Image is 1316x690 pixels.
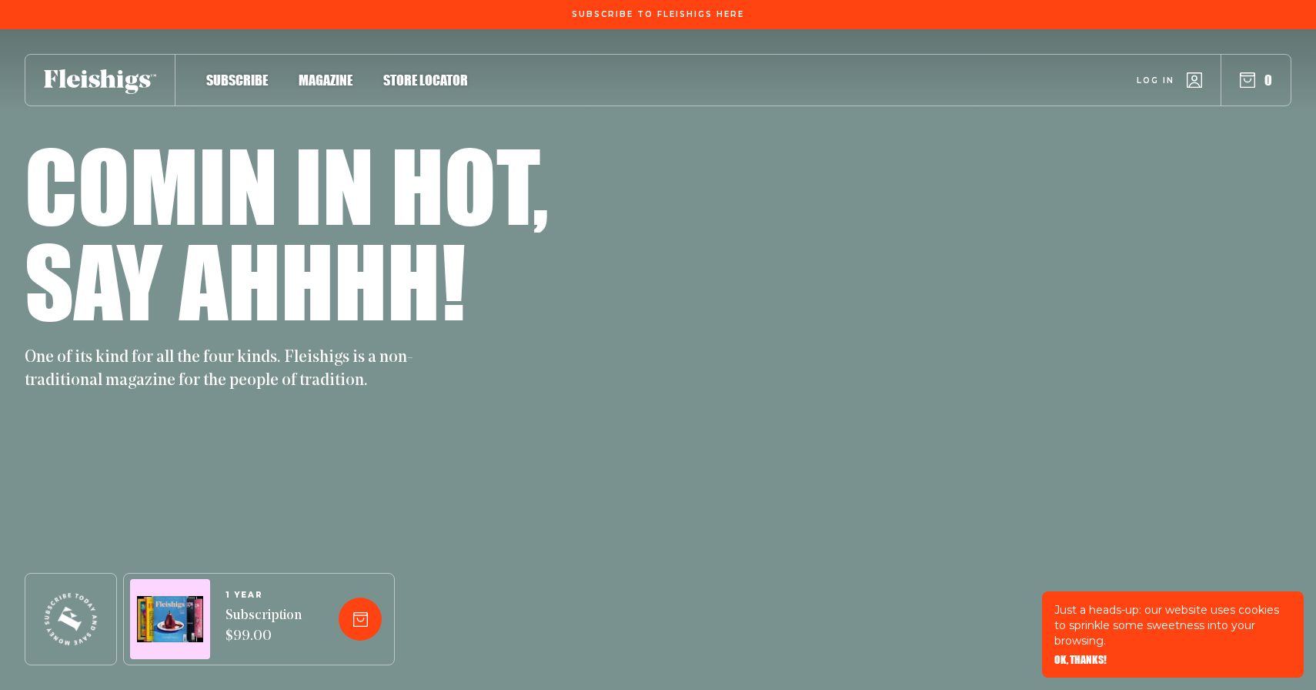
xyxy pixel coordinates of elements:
a: Subscribe [206,69,268,90]
a: Log in [1137,72,1202,88]
p: One of its kind for all the four kinds. Fleishigs is a non-traditional magazine for the people of... [25,347,425,393]
button: OK, THANKS! [1054,655,1107,665]
img: Magazines image [137,596,203,643]
span: Subscription $99.00 [225,606,302,648]
span: Subscribe [206,72,268,89]
h1: Say ahhhh! [25,233,466,328]
h1: Comin in hot, [25,137,549,233]
span: Magazine [299,72,352,89]
a: Store locator [383,69,468,90]
span: Subscribe To Fleishigs Here [572,10,744,19]
a: Subscribe To Fleishigs Here [569,10,747,18]
p: Just a heads-up: our website uses cookies to sprinkle some sweetness into your browsing. [1054,602,1291,648]
a: Magazine [299,69,352,90]
a: 1 YEARSubscription $99.00 [225,591,302,648]
span: 1 YEAR [225,591,302,600]
button: 0 [1240,72,1272,89]
span: Log in [1137,75,1174,86]
span: Store locator [383,72,468,89]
